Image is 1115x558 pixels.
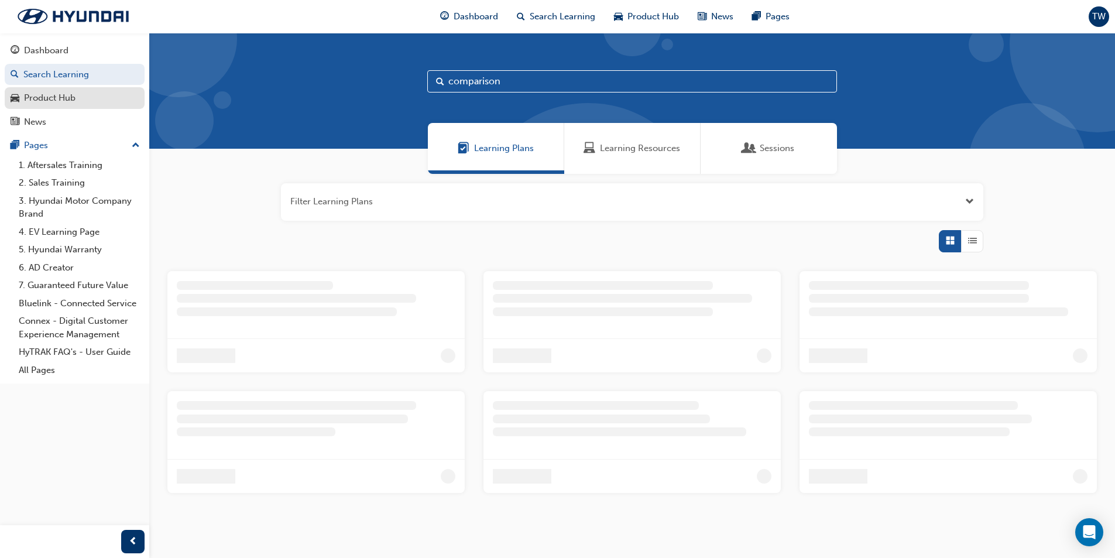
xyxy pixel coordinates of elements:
span: up-icon [132,138,140,153]
span: news-icon [698,9,706,24]
div: Open Intercom Messenger [1075,518,1103,546]
span: prev-icon [129,535,138,549]
span: car-icon [11,93,19,104]
span: news-icon [11,117,19,128]
div: Pages [24,139,48,152]
a: 6. AD Creator [14,259,145,277]
div: Product Hub [24,91,76,105]
a: Product Hub [5,87,145,109]
span: Pages [766,10,790,23]
input: Search... [427,70,837,93]
img: Trak [6,4,140,29]
div: Dashboard [24,44,68,57]
a: guage-iconDashboard [431,5,507,29]
a: search-iconSearch Learning [507,5,605,29]
span: Product Hub [627,10,679,23]
span: guage-icon [11,46,19,56]
span: guage-icon [440,9,449,24]
span: TW [1092,10,1106,23]
a: Bluelink - Connected Service [14,295,145,313]
a: news-iconNews [688,5,743,29]
a: Connex - Digital Customer Experience Management [14,312,145,343]
span: car-icon [614,9,623,24]
a: Learning ResourcesLearning Resources [564,123,701,174]
a: 4. EV Learning Page [14,223,145,241]
a: 5. Hyundai Warranty [14,241,145,259]
a: 2. Sales Training [14,174,145,192]
button: DashboardSearch LearningProduct HubNews [5,37,145,135]
span: News [711,10,733,23]
div: News [24,115,46,129]
a: 3. Hyundai Motor Company Brand [14,192,145,223]
span: Grid [946,234,955,248]
a: SessionsSessions [701,123,837,174]
span: search-icon [517,9,525,24]
span: Learning Plans [458,142,469,155]
a: Dashboard [5,40,145,61]
span: Dashboard [454,10,498,23]
span: pages-icon [752,9,761,24]
span: Sessions [760,142,794,155]
button: Open the filter [965,195,974,208]
span: Learning Plans [474,142,534,155]
a: News [5,111,145,133]
span: List [968,234,977,248]
a: Learning PlansLearning Plans [428,123,564,174]
a: car-iconProduct Hub [605,5,688,29]
button: Pages [5,135,145,156]
button: TW [1089,6,1109,27]
a: Search Learning [5,64,145,85]
span: pages-icon [11,141,19,151]
a: pages-iconPages [743,5,799,29]
a: 7. Guaranteed Future Value [14,276,145,295]
a: HyTRAK FAQ's - User Guide [14,343,145,361]
a: All Pages [14,361,145,379]
a: 1. Aftersales Training [14,156,145,174]
span: search-icon [11,70,19,80]
span: Sessions [743,142,755,155]
span: Learning Resources [584,142,595,155]
span: Learning Resources [600,142,680,155]
span: Search [436,75,444,88]
span: Search Learning [530,10,595,23]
